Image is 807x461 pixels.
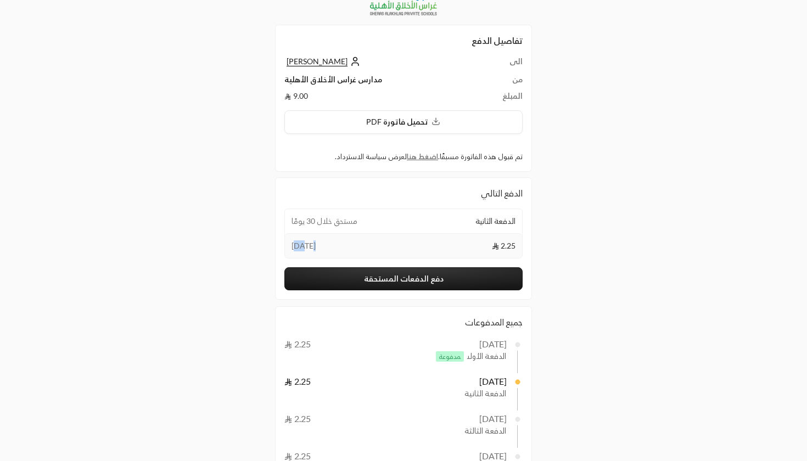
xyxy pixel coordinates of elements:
[292,216,357,227] span: مستحق خلال 30 يومًا
[464,388,506,400] span: الدفعة الثانية
[284,151,523,162] div: تم قبول هذه الفاتورة مسبقًا. لعرض سياسة الاسترداد.
[284,74,481,91] td: مدارس غراس الأخلاق الأهلية
[284,339,311,349] span: 2.25
[475,216,515,227] span: الدفعة الثانية
[284,316,523,329] div: جميع المدفوعات
[284,110,523,134] button: تحميل فاتورة PDF
[464,425,506,437] span: الدفعة الثالثة
[284,451,311,461] span: 2.25
[481,74,523,91] td: من
[287,57,348,66] span: [PERSON_NAME]
[284,413,311,424] span: 2.25
[492,240,515,251] span: 2.25
[481,91,523,102] td: المبلغ
[433,351,506,362] span: الدفعة الأولى
[284,187,523,200] div: الدفع التالي
[481,56,523,74] td: الى
[479,338,507,351] div: [DATE]
[284,267,523,290] button: دفع الدفعات المستحقة
[292,240,316,251] span: [DATE]
[407,152,438,161] a: اضغط هنا
[284,34,523,47] h2: تفاصيل الدفع
[479,412,507,425] div: [DATE]
[366,117,428,126] span: تحميل فاتورة PDF
[284,57,361,66] a: [PERSON_NAME]
[284,376,311,386] span: 2.25
[436,351,464,362] span: مدفوعة
[479,375,507,388] div: [DATE]
[284,91,481,102] td: 9.00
